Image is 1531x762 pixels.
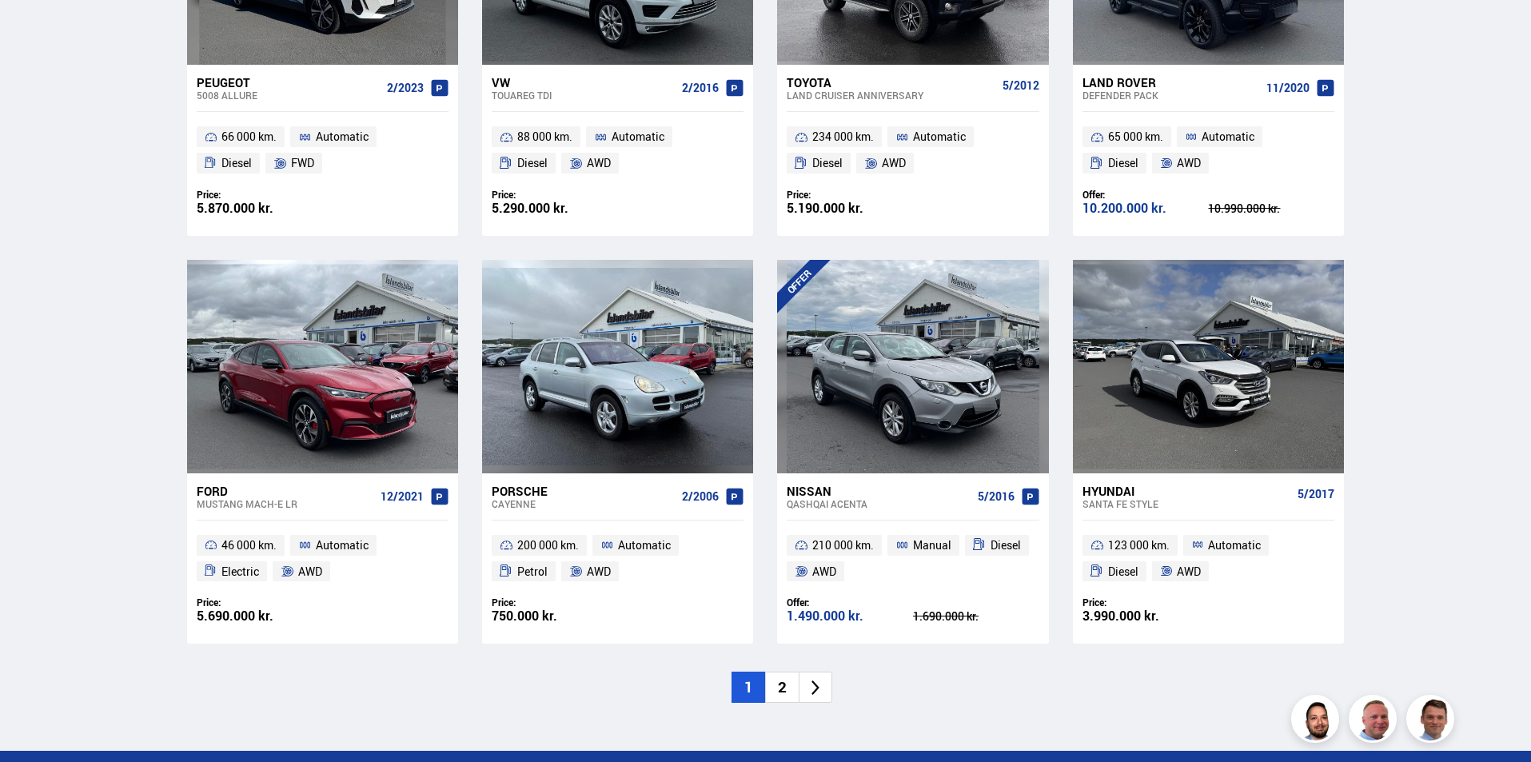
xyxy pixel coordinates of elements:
[812,536,874,555] span: 210 000 km.
[991,536,1021,555] span: Diesel
[1082,75,1260,90] div: Land Rover
[1082,498,1291,509] div: Santa Fe STYLE
[1208,536,1261,555] span: Automatic
[787,90,995,101] div: Land Cruiser ANNIVERSARY
[1108,127,1163,146] span: 65 000 km.
[787,609,913,623] div: 1.490.000 kr.
[787,596,913,608] div: Offer:
[1082,609,1209,623] div: 3.990.000 kr.
[221,154,252,173] span: Diesel
[221,127,277,146] span: 66 000 km.
[187,473,458,644] a: Ford Mustang Mach-e LR 12/2021 46 000 km. Automatic Electric AWD Price: 5.690.000 kr.
[492,201,618,215] div: 5.290.000 kr.
[1108,154,1138,173] span: Diesel
[1082,201,1209,215] div: 10.200.000 kr.
[482,473,753,644] a: Porsche Cayenne 2/2006 200 000 km. Automatic Petrol AWD Price: 750.000 kr.
[1298,488,1334,501] span: 5/2017
[1073,65,1344,236] a: Land Rover Defender PACK 11/2020 65 000 km. Automatic Diesel AWD Offer: 10.200.000 kr. 10.990.000...
[812,562,836,581] span: AWD
[682,82,719,94] span: 2/2016
[787,201,913,215] div: 5.190.000 kr.
[913,611,1039,622] div: 1.690.000 kr.
[1202,127,1254,146] span: Automatic
[732,672,765,703] li: 1
[187,65,458,236] a: Peugeot 5008 ALLURE 2/2023 66 000 km. Automatic Diesel FWD Price: 5.870.000 kr.
[682,490,719,503] span: 2/2006
[1082,484,1291,498] div: Hyundai
[291,154,314,173] span: FWD
[765,672,799,703] li: 2
[517,562,548,581] span: Petrol
[316,127,369,146] span: Automatic
[1208,203,1334,214] div: 10.990.000 kr.
[381,490,424,503] span: 12/2021
[221,536,277,555] span: 46 000 km.
[492,189,618,201] div: Price:
[787,189,913,201] div: Price:
[787,498,971,509] div: Qashqai ACENTA
[1177,154,1201,173] span: AWD
[777,65,1048,236] a: Toyota Land Cruiser ANNIVERSARY 5/2012 234 000 km. Automatic Diesel AWD Price: 5.190.000 kr.
[197,484,374,498] div: Ford
[882,154,906,173] span: AWD
[197,596,323,608] div: Price:
[13,6,61,54] button: Opna LiveChat spjallviðmót
[612,127,664,146] span: Automatic
[492,498,676,509] div: Cayenne
[1073,473,1344,644] a: Hyundai Santa Fe STYLE 5/2017 123 000 km. Automatic Diesel AWD Price: 3.990.000 kr.
[777,473,1048,644] a: Nissan Qashqai ACENTA 5/2016 210 000 km. Manual Diesel AWD Offer: 1.490.000 kr. 1.690.000 kr.
[482,65,753,236] a: VW Touareg TDI 2/2016 88 000 km. Automatic Diesel AWD Price: 5.290.000 kr.
[197,189,323,201] div: Price:
[1108,536,1170,555] span: 123 000 km.
[587,562,611,581] span: AWD
[913,536,951,555] span: Manual
[197,609,323,623] div: 5.690.000 kr.
[978,490,1015,503] span: 5/2016
[492,90,676,101] div: Touareg TDI
[1082,189,1209,201] div: Offer:
[197,75,381,90] div: Peugeot
[1003,79,1039,92] span: 5/2012
[387,82,424,94] span: 2/2023
[787,75,995,90] div: Toyota
[517,127,572,146] span: 88 000 km.
[1266,82,1310,94] span: 11/2020
[492,75,676,90] div: VW
[812,154,843,173] span: Diesel
[517,154,548,173] span: Diesel
[1108,562,1138,581] span: Diesel
[197,498,374,509] div: Mustang Mach-e LR
[298,562,322,581] span: AWD
[787,484,971,498] div: Nissan
[492,596,618,608] div: Price:
[1351,697,1399,745] img: siFngHWaQ9KaOqBr.png
[618,536,671,555] span: Automatic
[517,536,579,555] span: 200 000 km.
[1409,697,1457,745] img: FbJEzSuNWCJXmdc-.webp
[1082,596,1209,608] div: Price:
[221,562,259,581] span: Electric
[197,201,323,215] div: 5.870.000 kr.
[1082,90,1260,101] div: Defender PACK
[1294,697,1342,745] img: nhp88E3Fdnt1Opn2.png
[316,536,369,555] span: Automatic
[197,90,381,101] div: 5008 ALLURE
[492,484,676,498] div: Porsche
[587,154,611,173] span: AWD
[492,609,618,623] div: 750.000 kr.
[913,127,966,146] span: Automatic
[812,127,874,146] span: 234 000 km.
[1177,562,1201,581] span: AWD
